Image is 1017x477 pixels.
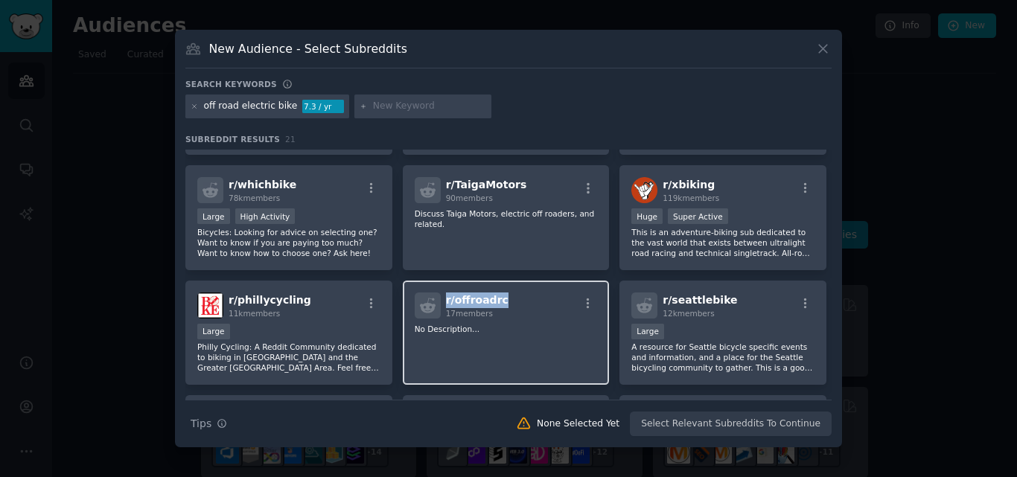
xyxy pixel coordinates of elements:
span: r/ TaigaMotors [446,179,527,191]
img: xbiking [631,177,657,203]
div: off road electric bike [204,100,298,113]
span: 119k members [663,193,719,202]
p: Discuss Taiga Motors, electric off roaders, and related. [415,208,598,229]
button: Tips [185,411,232,437]
div: Huge [631,208,663,224]
span: r/ offroadrc [446,294,508,306]
p: A resource for Seattle bicycle specific events and information, and a place for the Seattle bicyc... [631,342,814,373]
div: Large [631,324,664,339]
div: None Selected Yet [537,417,619,431]
span: 78k members [229,193,280,202]
span: 21 [285,135,296,144]
span: r/ xbiking [663,179,715,191]
h3: Search keywords [185,79,277,89]
span: 17 members [446,309,493,318]
span: r/ whichbike [229,179,296,191]
p: This is an adventure-biking sub dedicated to the vast world that exists between ultralight road r... [631,227,814,258]
span: Tips [191,416,211,432]
h3: New Audience - Select Subreddits [209,41,407,57]
span: 90 members [446,193,493,202]
span: 12k members [663,309,714,318]
span: r/ phillycycling [229,294,311,306]
div: 7.3 / yr [302,100,344,113]
div: Large [197,208,230,224]
p: Philly Cycling: A Reddit Community dedicated to biking in [GEOGRAPHIC_DATA] and the Greater [GEOG... [197,342,380,373]
div: Super Active [668,208,728,224]
div: Large [197,324,230,339]
span: 11k members [229,309,280,318]
span: Subreddit Results [185,134,280,144]
p: No Description... [415,324,598,334]
img: phillycycling [197,292,223,318]
p: Bicycles: Looking for advice on selecting one? Want to know if you are paying too much? Want to k... [197,227,380,258]
input: New Keyword [373,100,486,113]
span: r/ seattlebike [663,294,737,306]
div: High Activity [235,208,296,224]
